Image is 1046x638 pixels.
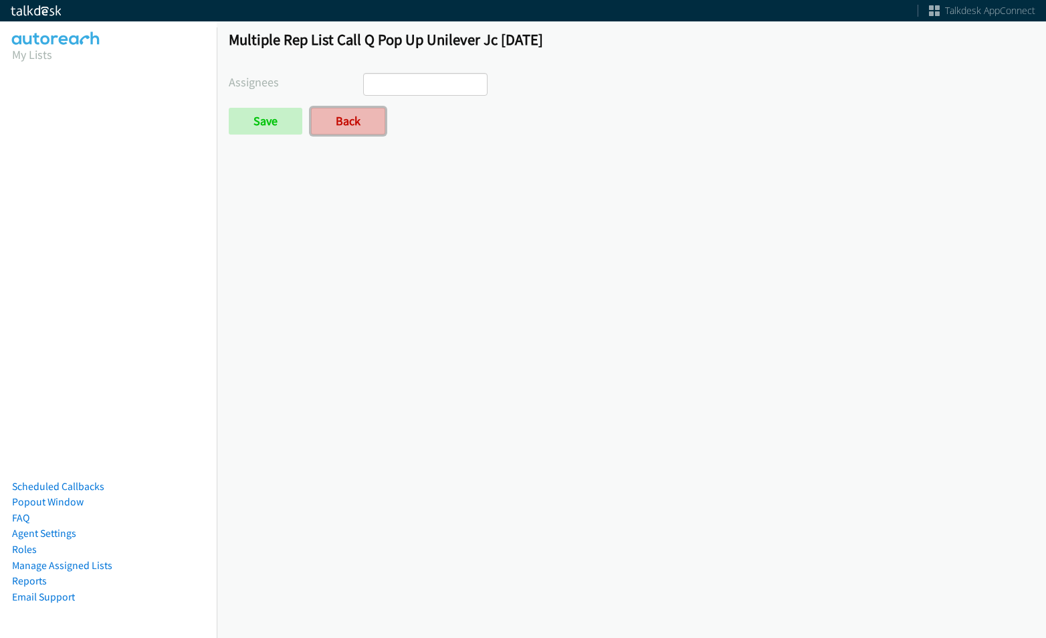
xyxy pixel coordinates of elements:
a: Roles [12,543,37,556]
a: Agent Settings [12,527,76,540]
a: My Lists [12,47,52,62]
h1: Multiple Rep List Call Q Pop Up Unilever Jc [DATE] [229,30,1034,49]
a: Reports [12,574,47,587]
a: Scheduled Callbacks [12,480,104,493]
a: Email Support [12,590,75,603]
a: Back [311,108,385,135]
label: Assignees [229,73,363,91]
a: Popout Window [12,495,84,508]
input: Save [229,108,302,135]
a: Manage Assigned Lists [12,559,112,572]
a: Talkdesk AppConnect [929,4,1035,17]
a: FAQ [12,511,29,524]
